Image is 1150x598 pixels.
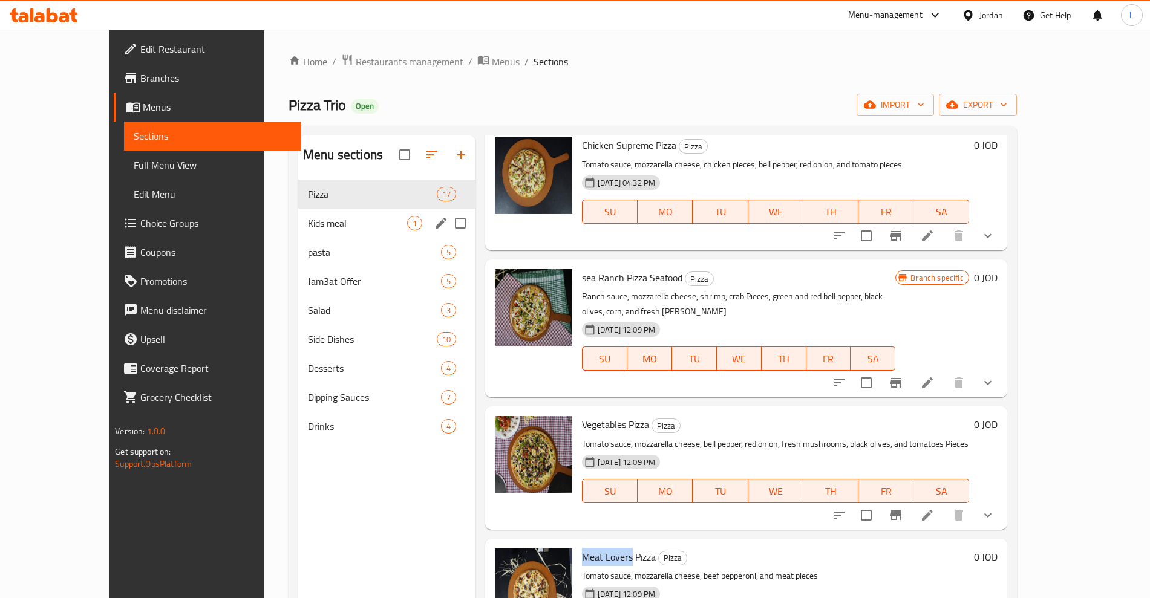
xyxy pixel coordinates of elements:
[140,42,291,56] span: Edit Restaurant
[582,479,638,503] button: SU
[981,229,995,243] svg: Show Choices
[1129,8,1134,22] span: L
[693,200,748,224] button: TU
[140,274,291,288] span: Promotions
[124,122,301,151] a: Sections
[582,568,969,583] p: Tomato sauce, mozzarella cheese, beef pepperoni, and meat pieces
[753,203,799,221] span: WE
[308,419,441,434] span: Drinks
[973,221,1002,250] button: show more
[920,508,935,522] a: Edit menu item
[298,267,475,296] div: Jam3at Offer5
[114,34,301,63] a: Edit Restaurant
[492,54,520,69] span: Menus
[722,350,757,368] span: WE
[944,501,973,530] button: delete
[979,8,1003,22] div: Jordan
[974,137,998,154] h6: 0 JOD
[298,354,475,383] div: Desserts4
[981,508,995,522] svg: Show Choices
[308,390,441,405] span: Dipping Sauces
[289,54,1017,70] nav: breadcrumb
[134,129,291,143] span: Sections
[582,346,627,371] button: SU
[477,54,520,70] a: Menus
[808,203,854,221] span: TH
[918,483,964,500] span: SA
[114,296,301,325] a: Menu disclaimer
[748,200,803,224] button: WE
[308,245,441,259] span: pasta
[642,203,688,221] span: MO
[854,223,879,249] span: Select to update
[408,218,422,229] span: 1
[881,221,910,250] button: Branch-specific-item
[973,368,1002,397] button: show more
[134,187,291,201] span: Edit Menu
[652,418,681,433] div: Pizza
[441,303,456,317] div: items
[698,483,743,500] span: TU
[351,101,379,111] span: Open
[753,483,799,500] span: WE
[582,200,638,224] button: SU
[920,375,935,390] a: Edit menu item
[881,501,910,530] button: Branch-specific-item
[642,483,688,500] span: MO
[140,303,291,317] span: Menu disclaimer
[468,54,472,69] li: /
[114,93,301,122] a: Menus
[114,383,301,412] a: Grocery Checklist
[593,324,660,336] span: [DATE] 12:09 PM
[356,54,463,69] span: Restaurants management
[748,479,803,503] button: WE
[974,416,998,433] h6: 0 JOD
[638,200,693,224] button: MO
[308,361,441,375] span: Desserts
[866,97,924,112] span: import
[949,97,1007,112] span: export
[974,548,998,565] h6: 0 JOD
[766,350,802,368] span: TH
[298,175,475,446] nav: Menu sections
[858,479,913,503] button: FR
[658,551,687,565] div: Pizza
[442,363,456,374] span: 4
[114,209,301,238] a: Choice Groups
[495,137,572,214] img: Chicken Supreme Pizza
[140,361,291,375] span: Coverage Report
[803,479,858,503] button: TH
[974,269,998,286] h6: 0 JOD
[308,274,441,288] span: Jam3at Offer
[672,346,717,371] button: TU
[140,245,291,259] span: Coupons
[442,421,456,432] span: 4
[587,350,622,368] span: SU
[913,479,969,503] button: SA
[803,200,858,224] button: TH
[437,332,456,346] div: items
[441,245,456,259] div: items
[303,146,383,164] h2: Menu sections
[495,416,572,493] img: Vegetables Pizza
[677,350,712,368] span: TU
[582,157,969,172] p: Tomato sauce, mozzarella cheese, chicken pieces, bell pepper, red onion, and tomato pieces
[944,368,973,397] button: delete
[308,332,437,346] span: Side Dishes
[332,54,336,69] li: /
[679,140,707,154] span: Pizza
[627,346,672,371] button: MO
[825,368,854,397] button: sort-choices
[298,238,475,267] div: pasta5
[115,456,192,472] a: Support.OpsPlatform
[652,419,680,433] span: Pizza
[442,247,456,258] span: 5
[679,139,708,154] div: Pizza
[351,99,379,114] div: Open
[973,501,1002,530] button: show more
[140,216,291,230] span: Choice Groups
[659,551,687,565] span: Pizza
